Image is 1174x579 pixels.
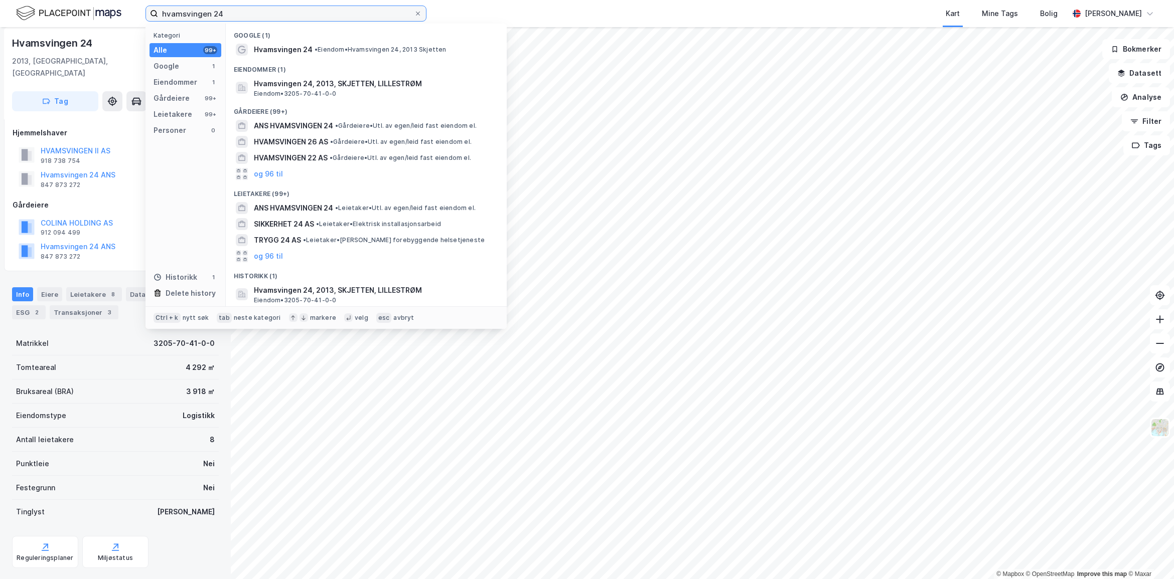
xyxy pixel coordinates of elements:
div: Kategori [154,32,221,39]
div: Eiere [37,287,62,301]
div: Tinglyst [16,506,45,518]
div: Logistikk [183,410,215,422]
div: nytt søk [183,314,209,322]
span: Gårdeiere • Utl. av egen/leid fast eiendom el. [330,138,472,146]
span: • [316,220,319,228]
div: Bolig [1040,8,1058,20]
div: 3 918 ㎡ [186,385,215,398]
div: [PERSON_NAME] [1085,8,1142,20]
div: Info [12,287,33,301]
span: Leietaker • Elektrisk installasjonsarbeid [316,220,441,228]
div: 8 [108,289,118,299]
div: avbryt [393,314,414,322]
div: Miljøstatus [98,554,133,562]
div: Hjemmelshaver [13,127,218,139]
div: 4 292 ㎡ [186,361,215,373]
img: Z [1150,418,1169,437]
div: Ctrl + k [154,313,181,323]
iframe: Chat Widget [1124,531,1174,579]
span: Gårdeiere • Utl. av egen/leid fast eiendom el. [330,154,471,162]
div: Eiendomstype [16,410,66,422]
span: Eiendom • 3205-70-41-0-0 [254,90,336,98]
div: Bruksareal (BRA) [16,385,74,398]
button: Bokmerker [1102,39,1170,59]
div: markere [310,314,336,322]
div: tab [217,313,232,323]
span: Gårdeiere • Utl. av egen/leid fast eiendom el. [335,122,477,130]
div: 99+ [203,110,217,118]
div: Matrikkel [16,337,49,349]
div: 918 738 754 [41,157,80,165]
span: • [335,122,338,129]
div: Personer [154,124,186,136]
div: 847 873 272 [41,253,80,261]
button: Analyse [1112,87,1170,107]
div: 3 [104,307,114,317]
div: Mine Tags [982,8,1018,20]
div: Kontrollprogram for chat [1124,531,1174,579]
input: Søk på adresse, matrikkel, gårdeiere, leietakere eller personer [158,6,414,21]
a: OpenStreetMap [1026,570,1075,577]
button: og 96 til [254,250,283,262]
div: Historikk (1) [226,264,507,282]
div: 2 [32,307,42,317]
span: ANS HVAMSVINGEN 24 [254,120,333,132]
div: Delete history [166,287,216,299]
span: Eiendom • Hvamsvingen 24, 2013 Skjetten [315,46,447,54]
span: TRYGG 24 AS [254,234,301,246]
span: HVAMSVINGEN 22 AS [254,152,328,164]
div: velg [355,314,368,322]
span: Hvamsvingen 24, 2013, SKJETTEN, LILLESTRØM [254,78,495,90]
span: • [303,236,306,244]
button: Tags [1123,135,1170,155]
div: Kart [946,8,960,20]
div: 1 [209,78,217,86]
span: HVAMSVINGEN 26 AS [254,136,328,148]
span: • [330,154,333,161]
div: 99+ [203,46,217,54]
div: 3205-70-41-0-0 [154,337,215,349]
span: • [330,138,333,145]
div: Reguleringsplaner [17,554,73,562]
span: Leietaker • Utl. av egen/leid fast eiendom el. [335,204,476,212]
div: 1 [209,62,217,70]
a: Mapbox [996,570,1024,577]
span: • [335,204,338,212]
div: Google (1) [226,24,507,42]
div: ESG [12,305,46,319]
div: Festegrunn [16,482,55,494]
div: Nei [203,458,215,470]
div: Alle [154,44,167,56]
span: • [315,46,318,53]
div: Nei [203,482,215,494]
div: Historikk [154,271,197,283]
button: Datasett [1109,63,1170,83]
div: Transaksjoner [50,305,118,319]
button: Filter [1122,111,1170,131]
div: Hvamsvingen 24 [12,35,94,51]
div: 847 873 272 [41,181,80,189]
div: Google [154,60,179,72]
div: 99+ [203,94,217,102]
div: 1 [209,273,217,281]
div: Leietakere [66,287,122,301]
div: Datasett [126,287,164,301]
a: Improve this map [1077,570,1127,577]
div: Gårdeiere [13,199,218,211]
span: Hvamsvingen 24, 2013, SKJETTEN, LILLESTRØM [254,284,495,296]
div: Punktleie [16,458,49,470]
div: Leietakere [154,108,192,120]
button: og 96 til [254,168,283,180]
span: Hvamsvingen 24 [254,44,313,56]
div: esc [376,313,392,323]
span: Leietaker • [PERSON_NAME] forebyggende helsetjeneste [303,236,485,244]
div: Leietakere (99+) [226,182,507,200]
div: Gårdeiere [154,92,190,104]
div: Eiendommer (1) [226,58,507,76]
button: Tag [12,91,98,111]
span: Eiendom • 3205-70-41-0-0 [254,296,336,304]
div: Eiendommer [154,76,197,88]
div: 8 [210,434,215,446]
div: 912 094 499 [41,229,80,237]
img: logo.f888ab2527a4732fd821a326f86c7f29.svg [16,5,121,22]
